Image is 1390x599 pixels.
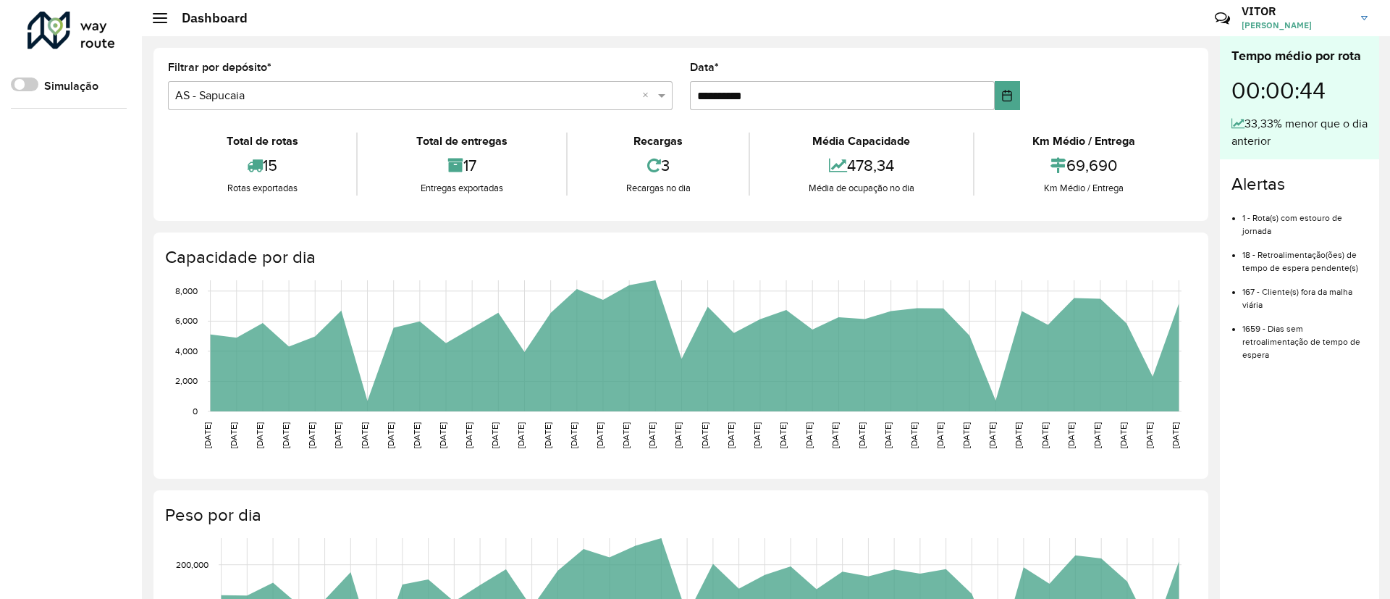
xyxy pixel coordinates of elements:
[1242,4,1350,18] h3: VITOR
[386,422,395,448] text: [DATE]
[333,422,342,448] text: [DATE]
[168,59,271,76] label: Filtrar por depósito
[857,422,867,448] text: [DATE]
[830,422,840,448] text: [DATE]
[1092,422,1102,448] text: [DATE]
[754,181,969,196] div: Média de ocupação no dia
[1066,422,1076,448] text: [DATE]
[516,422,526,448] text: [DATE]
[1231,115,1368,150] div: 33,33% menor que o dia anterior
[1119,422,1128,448] text: [DATE]
[1242,275,1368,311] li: 167 - Cliente(s) fora da malha viária
[1207,3,1238,34] a: Contato Rápido
[360,422,369,448] text: [DATE]
[647,422,657,448] text: [DATE]
[172,133,353,150] div: Total de rotas
[1040,422,1050,448] text: [DATE]
[995,81,1020,110] button: Choose Date
[1014,422,1023,448] text: [DATE]
[621,422,631,448] text: [DATE]
[307,422,316,448] text: [DATE]
[883,422,893,448] text: [DATE]
[571,181,745,196] div: Recargas no dia
[203,422,212,448] text: [DATE]
[1242,238,1368,275] li: 18 - Retroalimentação(ões) de tempo de espera pendente(s)
[752,422,762,448] text: [DATE]
[1231,174,1368,195] h4: Alertas
[165,505,1194,526] h4: Peso por dia
[1171,422,1180,448] text: [DATE]
[44,78,98,95] label: Simulação
[172,150,353,181] div: 15
[1242,19,1350,32] span: [PERSON_NAME]
[175,317,198,326] text: 6,000
[175,286,198,296] text: 8,000
[464,422,473,448] text: [DATE]
[543,422,552,448] text: [DATE]
[642,87,654,104] span: Clear all
[255,422,264,448] text: [DATE]
[571,133,745,150] div: Recargas
[361,150,562,181] div: 17
[175,377,198,386] text: 2,000
[569,422,578,448] text: [DATE]
[935,422,945,448] text: [DATE]
[167,10,248,26] h2: Dashboard
[490,422,500,448] text: [DATE]
[754,150,969,181] div: 478,34
[690,59,719,76] label: Data
[978,181,1190,196] div: Km Médio / Entrega
[176,560,208,569] text: 200,000
[1145,422,1154,448] text: [DATE]
[361,133,562,150] div: Total de entregas
[978,150,1190,181] div: 69,690
[1242,311,1368,361] li: 1659 - Dias sem retroalimentação de tempo de espera
[229,422,238,448] text: [DATE]
[726,422,736,448] text: [DATE]
[1242,201,1368,238] li: 1 - Rota(s) com estouro de jornada
[438,422,447,448] text: [DATE]
[909,422,919,448] text: [DATE]
[987,422,997,448] text: [DATE]
[165,247,1194,268] h4: Capacidade por dia
[961,422,971,448] text: [DATE]
[1231,46,1368,66] div: Tempo médio por rota
[778,422,788,448] text: [DATE]
[361,181,562,196] div: Entregas exportadas
[978,133,1190,150] div: Km Médio / Entrega
[754,133,969,150] div: Média Capacidade
[1231,66,1368,115] div: 00:00:44
[673,422,683,448] text: [DATE]
[175,346,198,356] text: 4,000
[700,422,709,448] text: [DATE]
[571,150,745,181] div: 3
[172,181,353,196] div: Rotas exportadas
[595,422,605,448] text: [DATE]
[412,422,421,448] text: [DATE]
[804,422,814,448] text: [DATE]
[193,406,198,416] text: 0
[281,422,290,448] text: [DATE]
